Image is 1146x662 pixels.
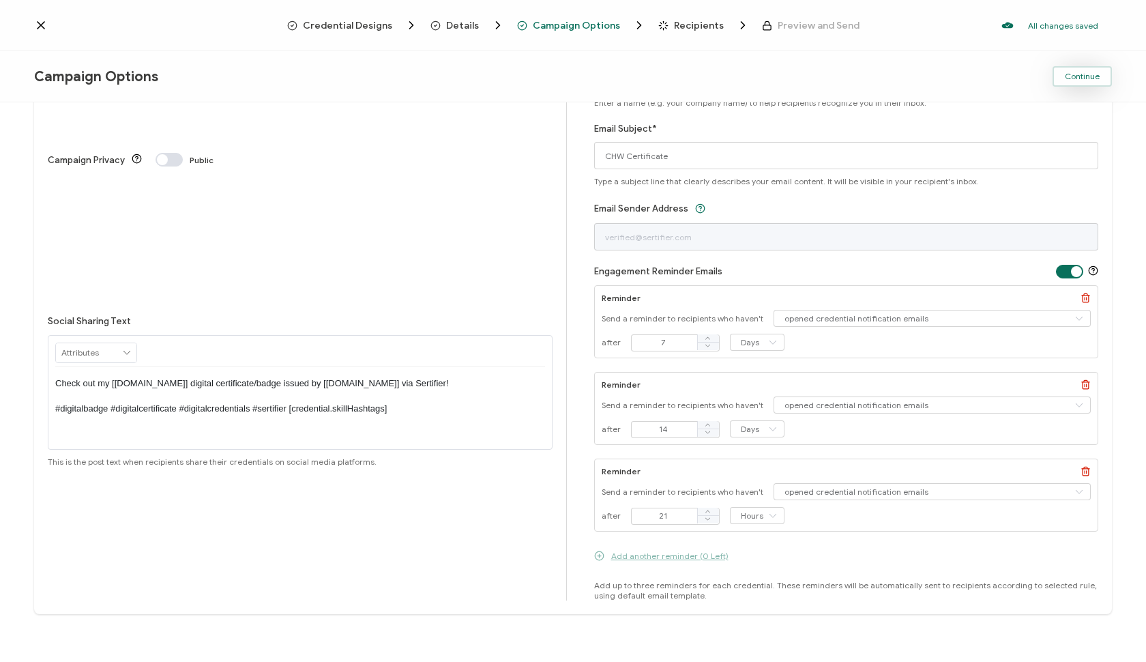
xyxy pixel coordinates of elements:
[594,176,979,186] span: Type a subject line that clearly describes your email content. It will be visible in your recipie...
[778,20,859,31] span: Preview and Send
[762,20,859,31] span: Preview and Send
[287,18,859,32] div: Breadcrumb
[602,379,641,390] span: Reminder
[774,397,1091,414] input: Select
[912,508,1146,662] iframe: Chat Widget
[730,334,784,351] input: Select
[34,68,158,85] span: Campaign Options
[594,223,1099,250] input: verified@sertifier.com
[56,343,136,362] input: Attributes
[303,20,392,31] span: Credential Designs
[674,20,724,31] span: Recipients
[602,400,763,410] span: Send a reminder to recipients who haven't
[594,203,688,214] label: Email Sender Address
[1065,72,1100,81] span: Continue
[594,580,1099,601] span: Add up to three reminders for each credential. These reminders will be automatically sent to reci...
[730,420,784,437] input: Select
[594,142,1099,169] input: Subject
[602,487,763,497] span: Send a reminder to recipients who haven't
[602,424,621,434] span: after
[774,310,1091,327] input: Select
[48,155,125,165] label: Campaign Privacy
[190,155,214,165] span: Public
[658,18,750,32] span: Recipients
[55,377,545,415] p: Check out my [[DOMAIN_NAME]] digital certificate/badge issued by [[DOMAIN_NAME]] via Sertifier! #...
[48,457,377,467] span: This is the post text when recipients share their credentials on social media platforms.
[533,20,620,31] span: Campaign Options
[517,18,646,32] span: Campaign Options
[430,18,505,32] span: Details
[602,337,621,347] span: after
[48,316,131,326] label: Social Sharing Text
[594,124,657,134] label: Email Subject*
[774,483,1091,500] input: Select
[594,266,722,276] label: Engagement Reminder Emails
[602,510,621,521] span: after
[602,313,763,323] span: Send a reminder to recipients who haven't
[287,18,418,32] span: Credential Designs
[1053,66,1112,87] button: Continue
[446,20,479,31] span: Details
[730,507,784,524] input: Select
[611,551,729,561] span: Add another reminder (0 Left)
[594,98,926,108] span: Enter a name (e.g. your company name) to help recipients recognize you in their inbox.
[1028,20,1098,31] p: All changes saved
[602,293,641,303] span: Reminder
[602,466,641,476] span: Reminder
